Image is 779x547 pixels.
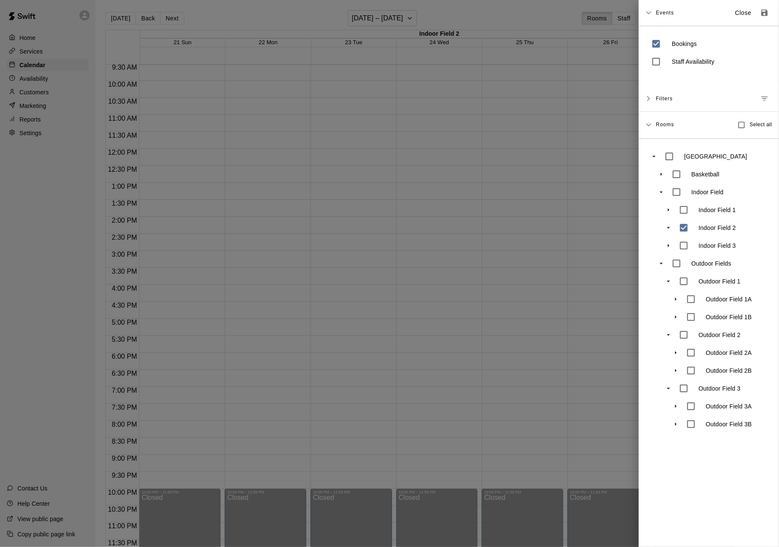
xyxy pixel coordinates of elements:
p: Indoor Field 2 [699,224,736,232]
button: Close sidebar [730,6,757,20]
p: Staff Availability [672,57,714,66]
p: Indoor Field [692,188,724,196]
p: Close [735,9,752,17]
p: [GEOGRAPHIC_DATA] [684,152,747,161]
button: Manage filters [757,91,772,106]
p: Bookings [672,40,697,48]
button: Save as default view [757,5,772,20]
p: Outdoor Fields [692,259,731,268]
p: Outdoor Field 2B [706,366,752,375]
p: Outdoor Field 3A [706,402,752,411]
div: FiltersManage filters [639,86,779,112]
p: Outdoor Field 2 [699,331,741,339]
span: Filters [656,91,673,106]
p: Outdoor Field 1A [706,295,752,303]
p: Outdoor Field 1 [699,277,741,286]
ul: swift facility view [647,147,771,433]
p: Basketball [692,170,720,179]
p: Outdoor Field 2A [706,349,752,357]
p: Indoor Field 3 [699,241,736,250]
p: Outdoor Field 3 [699,384,741,393]
div: RoomsSelect all [639,112,779,139]
span: Rooms [656,121,674,128]
span: Events [656,5,674,20]
p: Outdoor Field 3B [706,420,752,428]
span: Select all [750,121,772,129]
p: Outdoor Field 1B [706,313,752,321]
p: Indoor Field 1 [699,206,736,214]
